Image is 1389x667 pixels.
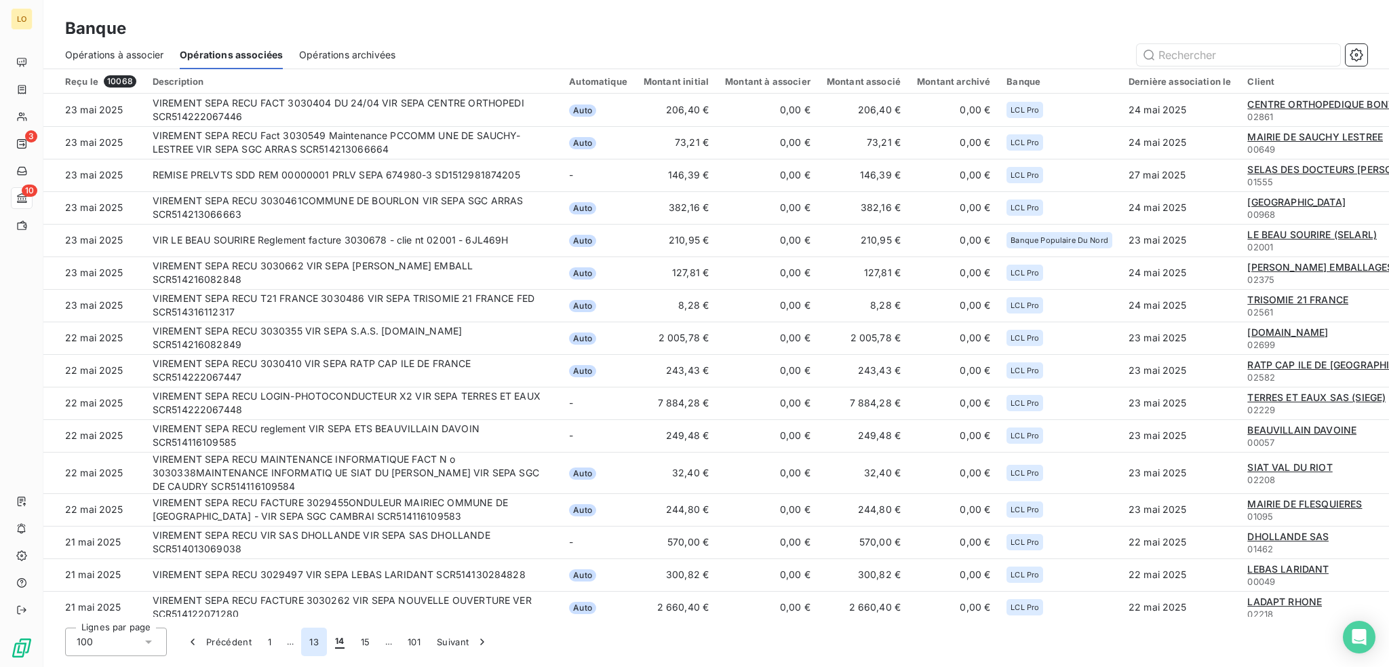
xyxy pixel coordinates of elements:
[1011,603,1039,611] span: LCL Pro
[144,322,561,354] td: VIREMENT SEPA RECU 3030355 VIR SEPA S.A.S. [DOMAIN_NAME] SCR514216082849
[1247,131,1383,142] span: MAIRIE DE SAUCHY LESTREE
[717,558,819,591] td: 0,00 €
[909,591,998,624] td: 0,00 €
[1011,204,1039,212] span: LCL Pro
[635,322,717,354] td: 2 005,78 €
[1120,419,1239,452] td: 23 mai 2025
[144,493,561,526] td: VIREMENT SEPA RECU FACTURE 3029455ONDULEUR MAIRIEC OMMUNE DE [GEOGRAPHIC_DATA] - VIR SEPA SGC CAM...
[1011,571,1039,579] span: LCL Pro
[144,256,561,289] td: VIREMENT SEPA RECU 3030662 VIR SEPA [PERSON_NAME] EMBALL SCR514216082848
[1247,404,1275,415] span: 02229
[11,8,33,30] div: LO
[1247,530,1329,544] a: DHOLLANDE SAS
[1120,191,1239,224] td: 24 mai 2025
[1247,293,1348,307] a: TRISOMIE 21 FRANCE
[569,300,596,312] span: Auto
[635,224,717,256] td: 210,95 €
[1247,498,1362,510] span: MAIRIE DE FLESQUIERES
[717,419,819,452] td: 0,00 €
[717,289,819,322] td: 0,00 €
[1120,493,1239,526] td: 23 mai 2025
[1120,558,1239,591] td: 22 mai 2025
[43,191,144,224] td: 23 mai 2025
[65,48,163,62] span: Opérations à associer
[301,628,327,656] button: 13
[917,76,990,87] div: Montant archivé
[635,419,717,452] td: 249,48 €
[1120,591,1239,624] td: 22 mai 2025
[43,224,144,256] td: 23 mai 2025
[635,256,717,289] td: 127,81 €
[909,126,998,159] td: 0,00 €
[1011,432,1039,440] span: LCL Pro
[1247,563,1329,576] a: LEBAS LARIDANT
[1247,144,1275,155] span: 00649
[1247,391,1386,404] a: TERRES ET EAUX SAS (SIEGE)
[717,322,819,354] td: 0,00 €
[635,289,717,322] td: 8,28 €
[1137,44,1340,66] input: Rechercher
[144,591,561,624] td: VIREMENT SEPA RECU FACTURE 3030262 VIR SEPA NOUVELLE OUVERTURE VER SCR514122071280
[43,526,144,558] td: 21 mai 2025
[819,452,909,493] td: 32,40 €
[819,558,909,591] td: 300,82 €
[1120,159,1239,191] td: 27 mai 2025
[180,48,283,62] span: Opérations associées
[1247,544,1273,554] span: 01462
[717,387,819,419] td: 0,00 €
[399,628,429,656] button: 101
[144,558,561,591] td: VIREMENT SEPA RECU 3029497 VIR SEPA LEBAS LARIDANT SCR514130284828
[77,635,93,649] span: 100
[819,94,909,126] td: 206,40 €
[1247,461,1332,474] a: SIAT VAL DU RIOT
[1011,269,1039,277] span: LCL Pro
[569,76,627,87] div: Automatique
[909,526,998,558] td: 0,00 €
[569,332,596,345] span: Auto
[717,191,819,224] td: 0,00 €
[1120,289,1239,322] td: 24 mai 2025
[819,289,909,322] td: 8,28 €
[1247,326,1328,338] span: [DOMAIN_NAME]
[561,419,635,452] td: -
[43,452,144,493] td: 22 mai 2025
[1011,469,1039,477] span: LCL Pro
[43,126,144,159] td: 23 mai 2025
[43,493,144,526] td: 22 mai 2025
[717,354,819,387] td: 0,00 €
[1120,387,1239,419] td: 23 mai 2025
[144,126,561,159] td: VIREMENT SEPA RECU Fact 3030549 Maintenance PCCOMM UNE DE SAUCHY-LESTREE VIR SEPA SGC ARRAS SCR51...
[635,387,717,419] td: 7 884,28 €
[569,504,596,516] span: Auto
[635,159,717,191] td: 146,39 €
[635,558,717,591] td: 300,82 €
[1247,130,1383,144] a: MAIRIE DE SAUCHY LESTREE
[1247,497,1362,511] a: MAIRIE DE FLESQUIERES
[1006,76,1112,87] div: Banque
[429,628,497,656] button: Suivant
[717,452,819,493] td: 0,00 €
[819,322,909,354] td: 2 005,78 €
[22,185,37,197] span: 10
[635,191,717,224] td: 382,16 €
[378,631,399,653] span: …
[1247,576,1275,587] span: 00049
[569,569,596,582] span: Auto
[819,526,909,558] td: 570,00 €
[144,419,561,452] td: VIREMENT SEPA RECU reglement VIR SEPA ETS BEAUVILLAIN DAVOIN SCR514116109585
[635,126,717,159] td: 73,21 €
[561,159,635,191] td: -
[717,224,819,256] td: 0,00 €
[43,289,144,322] td: 23 mai 2025
[569,137,596,149] span: Auto
[1120,224,1239,256] td: 23 mai 2025
[569,468,596,480] span: Auto
[1011,106,1039,114] span: LCL Pro
[909,289,998,322] td: 0,00 €
[717,94,819,126] td: 0,00 €
[717,493,819,526] td: 0,00 €
[909,558,998,591] td: 0,00 €
[144,354,561,387] td: VIREMENT SEPA RECU 3030410 VIR SEPA RATP CAP ILE DE FRANCE SCR514222067447
[1011,399,1039,407] span: LCL Pro
[819,387,909,419] td: 7 884,28 €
